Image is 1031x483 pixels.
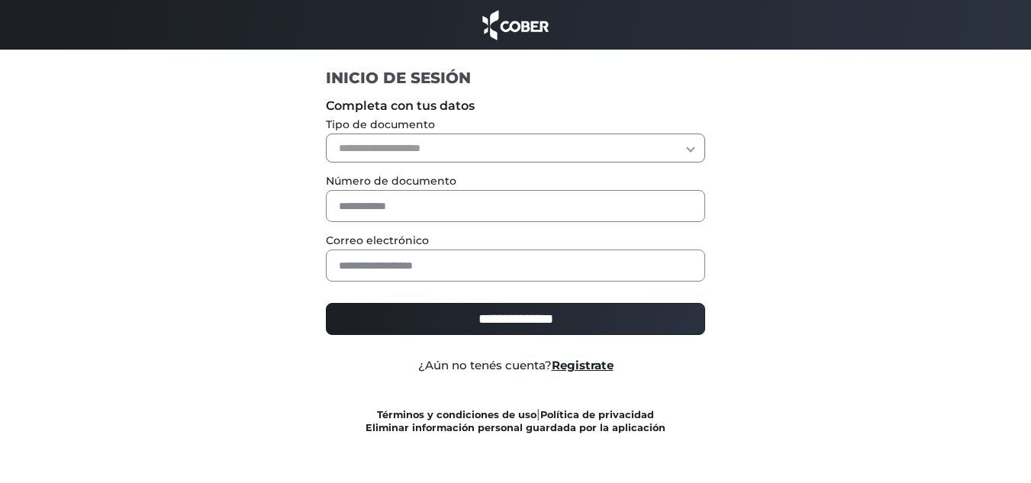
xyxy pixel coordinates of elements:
[366,422,665,433] a: Eliminar información personal guardada por la aplicación
[478,8,553,42] img: cober_marca.png
[552,358,614,372] a: Registrate
[326,100,705,112] label: Completa con tus datos
[377,409,536,420] a: Términos y condiciones de uso
[326,118,705,130] label: Tipo de documento
[326,68,705,88] h1: INICIO DE SESIÓN
[326,234,705,246] label: Correo electrónico
[314,408,717,434] div: |
[326,175,705,187] label: Número de documento
[314,359,717,372] div: ¿Aún no tenés cuenta?
[540,409,654,420] a: Política de privacidad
